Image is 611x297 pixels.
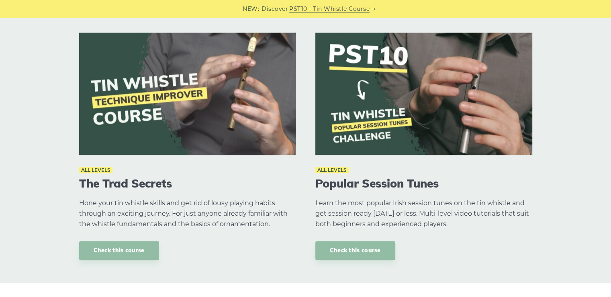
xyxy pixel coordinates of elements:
h3: The Trad Secrets [79,177,296,190]
a: Check this course [79,241,159,260]
a: PST10 - Tin Whistle Course [289,4,370,14]
img: tin-whistle-course [79,33,296,155]
span: Discover [262,4,288,14]
a: Check this course [315,241,395,260]
p: Hone your tin whistle skills and get rid of lousy playing habits through an exciting journey. For... [79,198,296,229]
span: NEW: [243,4,259,14]
h3: Popular Session Tunes [315,177,532,190]
span: All levels [79,167,112,173]
span: All levels [315,167,349,173]
p: Learn the most popular Irish session tunes on the tin whistle and get session ready [DATE] or les... [315,198,532,229]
